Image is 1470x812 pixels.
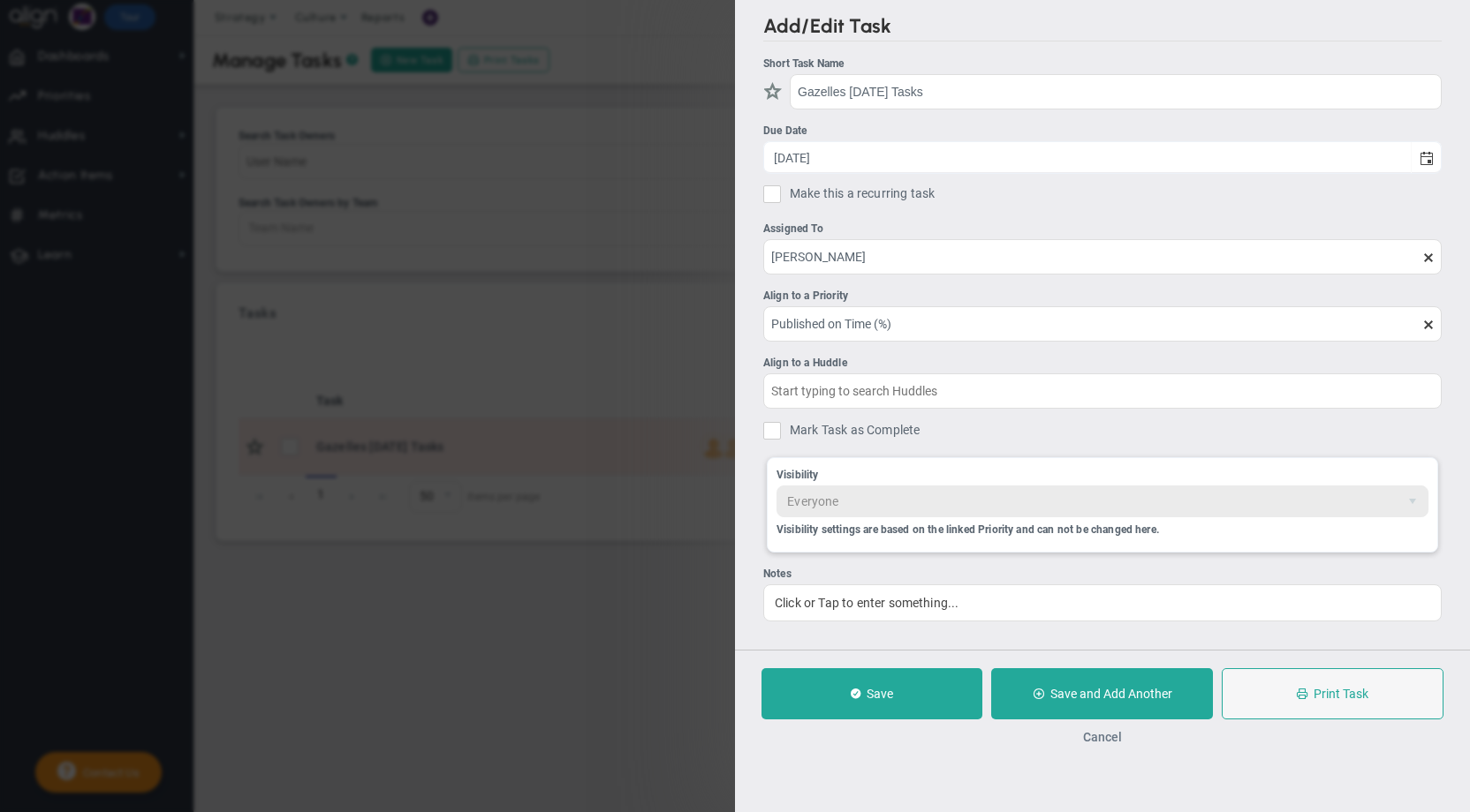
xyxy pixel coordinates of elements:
[763,584,1442,621] div: Click or Tap to enter something...
[790,422,1442,444] span: Mark Task as Complete
[1083,730,1122,744] button: Cancel
[763,306,1442,342] input: Start typing to search Priorities
[790,185,935,207] span: Make this a recurring task
[867,687,893,701] span: Save
[763,239,1442,274] input: Search or Invite Team Members
[1411,142,1441,173] span: select
[777,522,1428,538] div: Visibility settings are based on the linked Priority and can not be changed here.
[763,14,1442,41] h2: Add/Edit Task
[762,668,982,719] button: Save
[763,221,1442,237] div: Assigned To
[763,288,1442,304] div: Align to a Priority
[763,355,1442,372] div: Align to a Huddle
[763,123,1442,139] div: Due Date
[763,566,1442,583] div: Notes
[763,56,1442,72] div: Short Task Name
[1442,317,1456,331] span: clear
[1442,250,1456,264] span: clear
[777,467,1428,484] div: Visibility
[1314,687,1368,701] span: Print Task
[790,74,1442,109] input: Short Task Name
[1050,687,1172,701] span: Save and Add Another
[991,668,1212,719] button: Save and Add Another
[1222,668,1443,719] button: Print Task
[763,373,1442,409] input: Start typing to search Huddles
